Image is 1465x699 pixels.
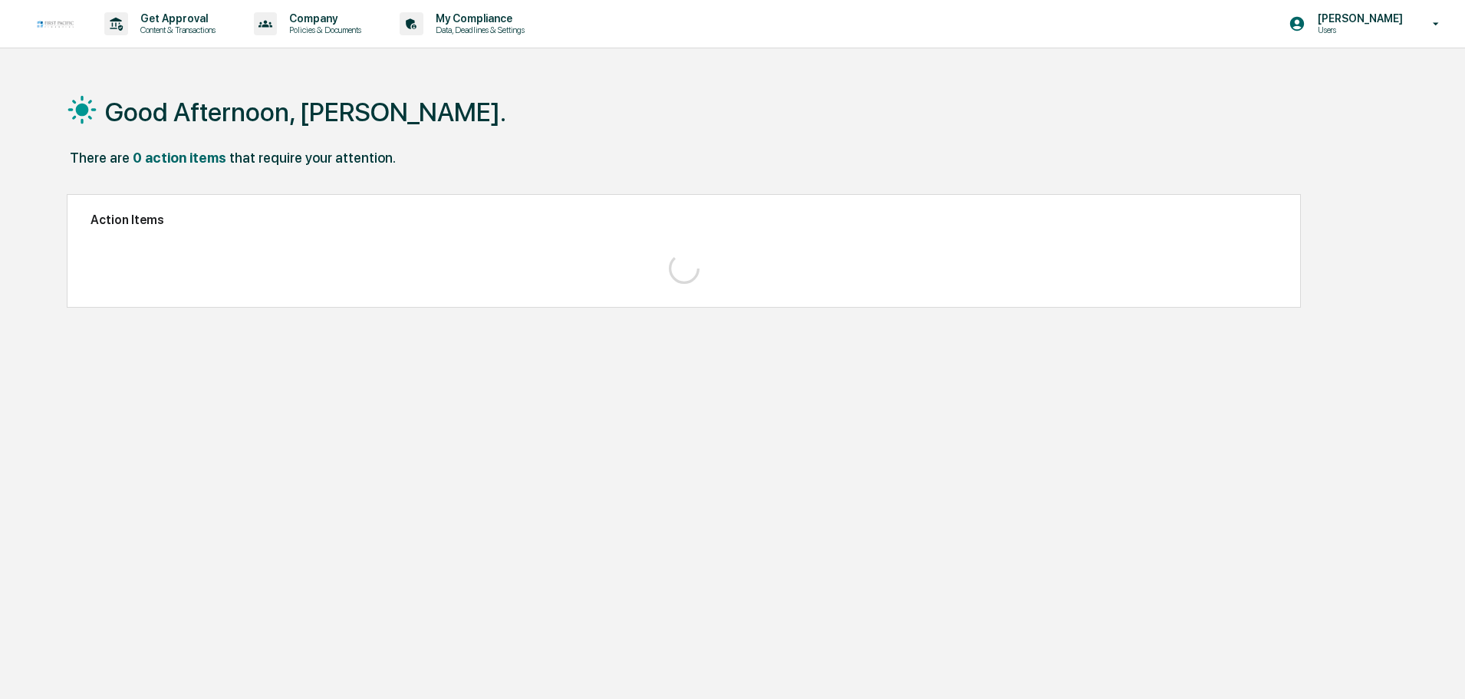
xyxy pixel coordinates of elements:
[423,12,532,25] p: My Compliance
[423,25,532,35] p: Data, Deadlines & Settings
[70,150,130,166] div: There are
[105,97,506,127] h1: Good Afternoon, [PERSON_NAME].
[37,20,74,27] img: logo
[91,213,1277,227] h2: Action Items
[128,25,223,35] p: Content & Transactions
[277,12,369,25] p: Company
[1305,25,1411,35] p: Users
[229,150,396,166] div: that require your attention.
[1305,12,1411,25] p: [PERSON_NAME]
[128,12,223,25] p: Get Approval
[277,25,369,35] p: Policies & Documents
[133,150,226,166] div: 0 action items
